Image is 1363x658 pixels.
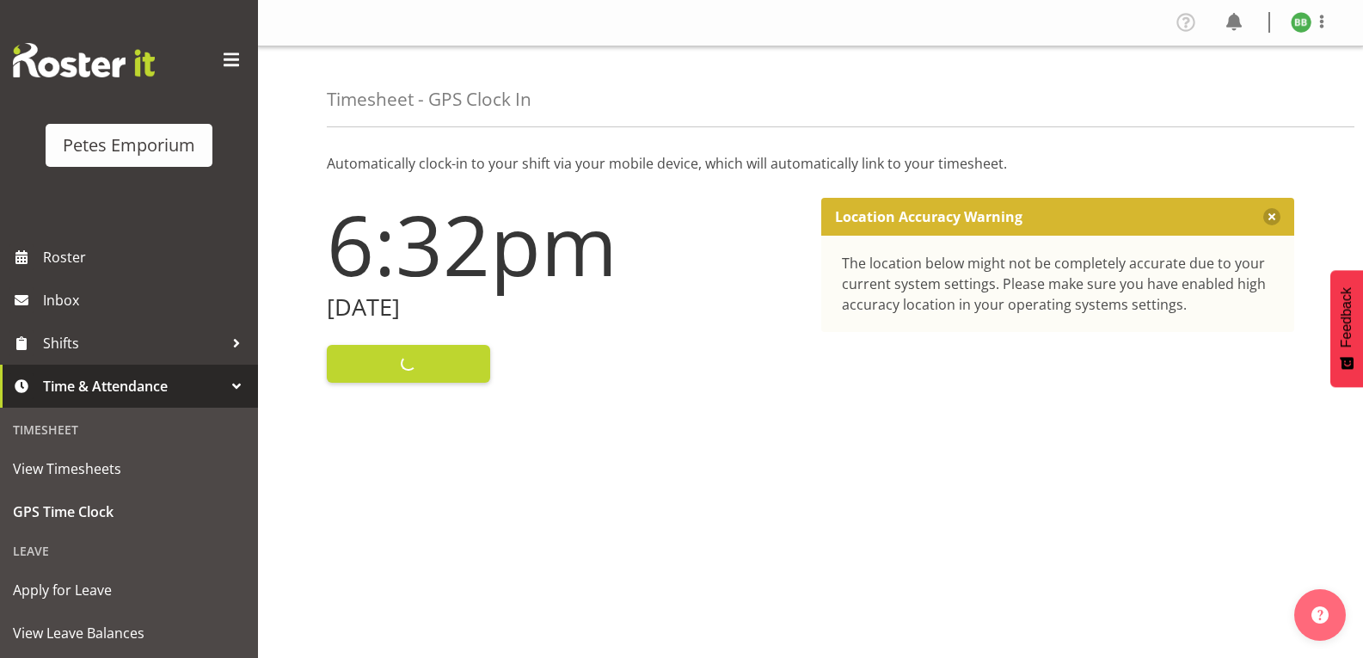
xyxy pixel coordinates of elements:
img: help-xxl-2.png [1311,606,1329,624]
p: Automatically clock-in to your shift via your mobile device, which will automatically link to you... [327,153,1294,174]
a: GPS Time Clock [4,490,254,533]
h4: Timesheet - GPS Clock In [327,89,531,109]
p: Location Accuracy Warning [835,208,1022,225]
span: Feedback [1339,287,1354,347]
span: Apply for Leave [13,577,245,603]
h1: 6:32pm [327,198,801,291]
img: Rosterit website logo [13,43,155,77]
div: Petes Emporium [63,132,195,158]
span: Time & Attendance [43,373,224,399]
img: beena-bist9974.jpg [1291,12,1311,33]
span: View Leave Balances [13,620,245,646]
span: Roster [43,244,249,270]
span: View Timesheets [13,456,245,482]
div: The location below might not be completely accurate due to your current system settings. Please m... [842,253,1274,315]
span: Shifts [43,330,224,356]
button: Close message [1263,208,1280,225]
a: View Leave Balances [4,612,254,655]
span: GPS Time Clock [13,499,245,525]
button: Feedback - Show survey [1330,270,1363,387]
div: Timesheet [4,412,254,447]
span: Inbox [43,287,249,313]
h2: [DATE] [327,294,801,321]
div: Leave [4,533,254,569]
a: Apply for Leave [4,569,254,612]
a: View Timesheets [4,447,254,490]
